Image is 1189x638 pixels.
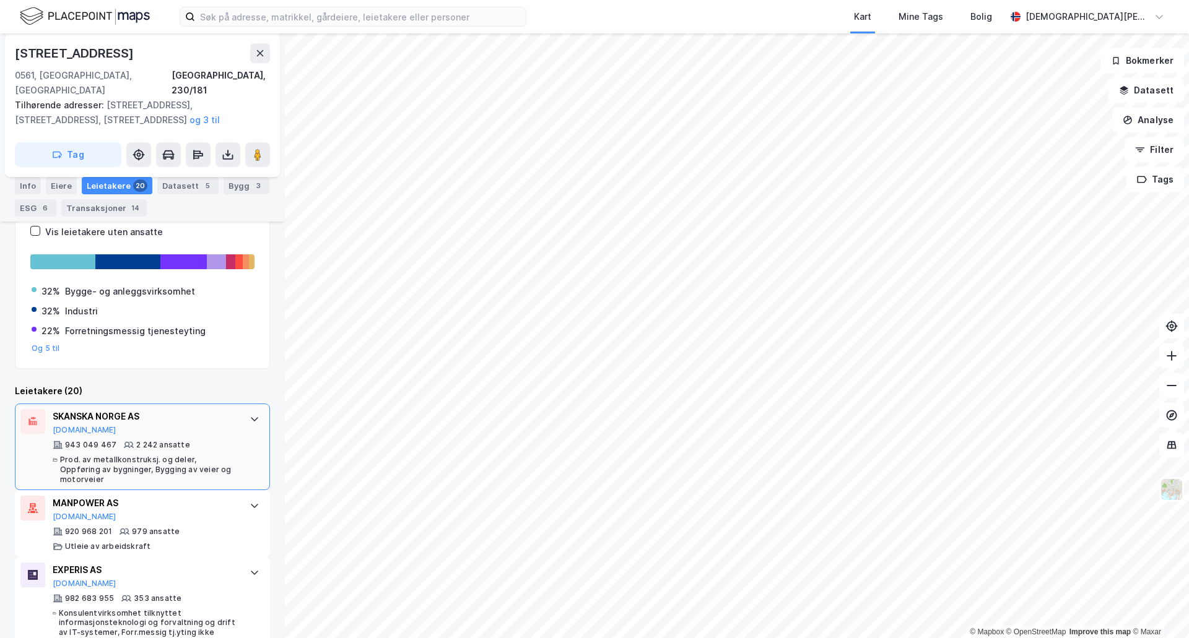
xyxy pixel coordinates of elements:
[20,6,150,27] img: logo.f888ab2527a4732fd821a326f86c7f29.svg
[1108,78,1184,103] button: Datasett
[970,627,1004,636] a: Mapbox
[60,455,237,485] div: Prod. av metallkonstruksj. og deler, Oppføring av bygninger, Bygging av veier og motorveier
[15,199,56,217] div: ESG
[65,527,112,537] div: 920 968 201
[1006,627,1066,636] a: OpenStreetMap
[53,496,237,511] div: MANPOWER AS
[136,440,190,450] div: 2 242 ansatte
[53,409,237,424] div: SKANSKA NORGE AS
[65,324,206,338] div: Forretningsmessig tjenesteyting
[15,98,260,127] div: [STREET_ADDRESS], [STREET_ADDRESS], [STREET_ADDRESS]
[1100,48,1184,73] button: Bokmerker
[15,100,107,110] span: Tilhørende adresser:
[65,593,114,603] div: 982 683 955
[1126,167,1184,192] button: Tags
[1112,108,1184,132] button: Analyse
[252,179,264,192] div: 3
[157,177,219,194] div: Datasett
[41,284,60,299] div: 32%
[82,177,152,194] div: Leietakere
[32,343,60,353] button: Og 5 til
[45,225,163,239] div: Vis leietakere uten ansatte
[224,177,269,194] div: Bygg
[172,68,270,98] div: [GEOGRAPHIC_DATA], 230/181
[53,579,116,588] button: [DOMAIN_NAME]
[899,9,943,24] div: Mine Tags
[854,9,871,24] div: Kart
[1125,137,1184,162] button: Filter
[65,541,150,551] div: Utleie av arbeidskraft
[15,68,172,98] div: 0561, [GEOGRAPHIC_DATA], [GEOGRAPHIC_DATA]
[53,512,116,522] button: [DOMAIN_NAME]
[1127,579,1189,638] iframe: Chat Widget
[41,304,60,319] div: 32%
[129,202,142,214] div: 14
[65,304,98,319] div: Industri
[39,202,51,214] div: 6
[15,177,41,194] div: Info
[134,593,181,603] div: 353 ansatte
[15,43,136,63] div: [STREET_ADDRESS]
[15,142,121,167] button: Tag
[53,563,237,577] div: EXPERIS AS
[65,284,195,299] div: Bygge- og anleggsvirksomhet
[1069,627,1131,636] a: Improve this map
[46,177,77,194] div: Eiere
[1026,9,1149,24] div: [DEMOGRAPHIC_DATA][PERSON_NAME]
[1127,579,1189,638] div: Kontrollprogram for chat
[201,179,214,192] div: 5
[15,384,270,399] div: Leietakere (20)
[133,179,147,192] div: 20
[1160,478,1183,501] img: Z
[41,324,60,338] div: 22%
[61,199,147,217] div: Transaksjoner
[53,425,116,435] button: [DOMAIN_NAME]
[970,9,992,24] div: Bolig
[195,7,526,26] input: Søk på adresse, matrikkel, gårdeiere, leietakere eller personer
[65,440,116,450] div: 943 049 467
[132,527,180,537] div: 979 ansatte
